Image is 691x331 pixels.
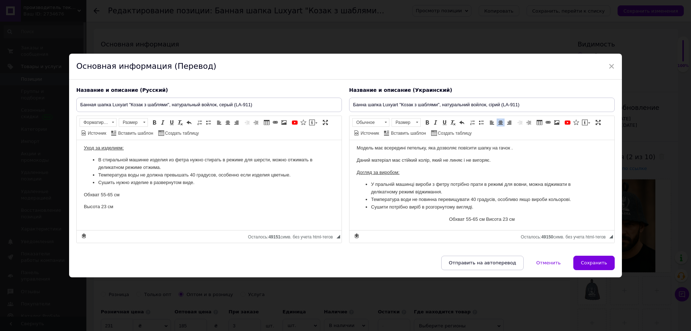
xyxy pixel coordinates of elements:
[544,118,552,126] a: Вставить/Редактировать ссылку (Ctrl+L)
[22,52,440,60] li: Температура воды не должна превышать 40 градусов, особенно если изделия цветные.
[432,118,440,126] a: Курсив (Ctrl+I)
[119,118,141,126] span: Размер
[176,118,184,126] a: Убрать форматирование
[164,130,199,137] span: Создать таблицу
[449,118,457,126] a: Убрать форматирование
[321,118,329,126] a: Развернуть
[263,118,271,126] a: Таблица
[224,118,232,126] a: По центру
[497,118,505,126] a: По центру
[353,129,380,137] a: Источник
[7,20,455,28] p: Данный материал имеет стойкий цвет, который не линяет и не выгорает.
[119,118,148,127] a: Размер
[437,130,472,137] span: Создать таблицу
[581,118,591,126] a: Вставить сообщение
[299,118,307,126] a: Вставить иконку
[505,118,513,126] a: По правому краю
[449,260,516,265] span: Отправить на автоперевод
[110,129,154,137] a: Вставить шаблон
[488,118,496,126] a: По левому краю
[185,118,193,126] a: Отменить (Ctrl+Z)
[22,16,243,31] li: В стиральной машинке изделия из фетра нужно стирать в режиме для шерсти, можно отжимать в деликат...
[430,129,473,137] a: Создать таблицу
[458,118,466,126] a: Отменить (Ctrl+Z)
[7,76,258,83] p: Обхват 55-65 см Висота 23 см
[529,256,568,270] button: Отменить
[609,235,613,238] span: Перетащите для изменения размера
[7,4,258,12] p: Модель має всередині петельку, яка дозволяє повісити шапку на гачок .
[390,130,426,137] span: Вставить шаблон
[22,45,440,52] li: В стиральной машинке изделия из фетра нужно стирать в режиме для шерсти, можно отжимать в деликат...
[22,31,243,39] li: Температура воды не должна превышать 40 градусов, особенно если изделия цветные.
[477,118,485,126] a: Вставить / удалить маркированный список
[215,118,223,126] a: По левому краю
[383,129,427,137] a: Вставить шаблон
[516,118,524,126] a: Уменьшить отступ
[7,5,47,10] u: Уход за изделием:
[80,232,88,240] a: Сделать резервную копию сейчас
[353,232,361,240] a: Сделать резервную копию сейчас
[22,41,243,56] li: У пральній машинці вироби з фетру потрібно прати в режимі для вовни, можна віджимати в делікатном...
[243,118,251,126] a: Уменьшить отступ
[349,140,614,230] iframe: Визуальный текстовый редактор, 80768A86-EDEE-4723-998B-08071A9D474D
[308,118,319,126] a: Вставить сообщение
[117,130,153,137] span: Вставить шаблон
[7,33,47,39] u: Уход за изделием:
[7,17,258,24] p: Даний матеріал має стійкий колір, який не линяє і не вигоряє.
[268,234,280,240] span: 49151
[7,63,258,71] p: Высота 23 см
[80,129,107,137] a: Источник
[271,118,279,126] a: Вставить/Редактировать ссылку (Ctrl+L)
[7,84,455,91] p: Высота 23 см
[572,118,580,126] a: Вставить иконку
[608,60,615,72] span: ×
[525,118,533,126] a: Увеличить отступ
[536,260,561,265] span: Отменить
[76,87,168,93] span: Название и описание (Русский)
[7,72,455,79] p: Обхват 55-65 см
[360,130,379,137] span: Источник
[581,260,607,265] span: Сохранить
[392,118,414,126] span: Размер
[337,235,340,238] span: Перетащите для изменения размера
[594,118,602,126] a: Развернуть
[392,118,421,127] a: Размер
[291,118,299,126] a: Добавить видео с YouTube
[80,118,117,127] a: Форматирование
[536,118,543,126] a: Таблица
[87,130,106,137] span: Источник
[196,118,204,126] a: Вставить / удалить нумерованный список
[77,140,342,230] iframe: Визуальный текстовый редактор, 9A7FE078-4814-447C-B83A-F496FD3BFF78
[573,256,615,270] button: Сохранить
[7,8,455,15] p: Модель имеет внутри петельку, которая позволяет повесить шапку на крючок .
[7,51,258,59] p: Обхват 55-65 см
[22,63,243,71] li: Сушити потрібно виріб в розгорнутому вигляді.
[159,118,167,126] a: Курсив (Ctrl+I)
[69,54,622,80] div: Основная информация (Перевод)
[441,118,448,126] a: Подчеркнутый (Ctrl+U)
[553,118,561,126] a: Изображение
[80,118,109,126] span: Форматирование
[280,118,288,126] a: Изображение
[349,87,452,93] span: Название и описание (Украинский)
[248,233,337,240] div: Подсчет символов
[232,118,240,126] a: По правому краю
[7,30,50,35] u: Догляд за виробом:
[204,118,212,126] a: Вставить / удалить маркированный список
[22,56,243,63] li: Температура води не повинна перевищувати 40 градусів, особливо якщо вироби кольорові.
[521,233,609,240] div: Подсчет символов
[157,129,200,137] a: Создать таблицу
[423,118,431,126] a: Полужирный (Ctrl+B)
[352,118,389,127] a: Обычное
[564,118,572,126] a: Добавить видео с YouTube
[469,118,477,126] a: Вставить / удалить нумерованный список
[22,59,440,67] li: Сушить нужно изделие в развернутом виде.
[22,39,243,46] li: Сушить нужно изделие в развернутом виде.
[150,118,158,126] a: Полужирный (Ctrl+B)
[541,234,553,240] span: 49150
[168,118,176,126] a: Подчеркнутый (Ctrl+U)
[252,118,260,126] a: Увеличить отступ
[441,256,524,270] button: Отправить на автоперевод
[353,118,382,126] span: Обычное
